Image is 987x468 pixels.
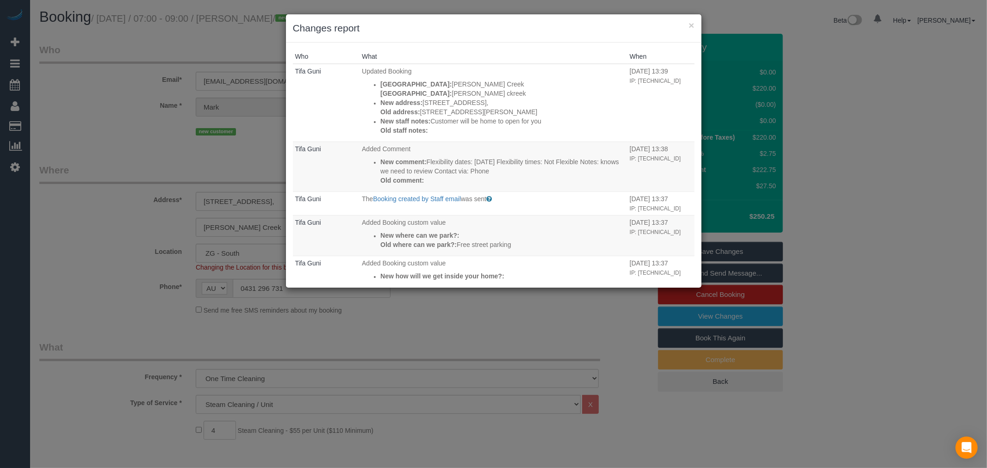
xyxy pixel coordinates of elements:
span: The [362,195,373,203]
td: When [627,64,695,142]
td: When [627,256,695,296]
strong: New how will we get inside your home?: [380,272,504,280]
td: When [627,215,695,256]
td: What [360,142,627,191]
a: Tifa Guni [295,219,321,226]
a: Tifa Guni [295,68,321,75]
td: Who [293,256,360,296]
td: Who [293,215,360,256]
td: Who [293,64,360,142]
a: Tifa Guni [295,145,321,153]
p: Flexibility dates: [DATE] Flexibility times: Not Flexible Notes: knows we need to review Contact ... [380,157,625,176]
small: IP: [TECHNICAL_ID] [630,78,681,84]
td: What [360,191,627,215]
strong: New staff notes: [380,117,430,125]
small: IP: [TECHNICAL_ID] [630,205,681,212]
strong: Old staff notes: [380,127,428,134]
th: What [360,49,627,64]
h3: Changes report [293,21,695,35]
p: [PERSON_NAME] Creek [380,80,625,89]
span: Added Comment [362,145,410,153]
strong: [GEOGRAPHIC_DATA]: [380,90,452,97]
p: Customer will be home to open for you [380,117,625,126]
sui-modal: Changes report [286,14,701,288]
span: Updated Booking [362,68,411,75]
span: Added Booking custom value [362,259,446,267]
strong: Old where can we park?: [380,241,457,248]
strong: Old address: [380,108,420,116]
div: Open Intercom Messenger [956,437,978,459]
a: Tifa Guni [295,195,321,203]
a: Booking created by Staff email [373,195,461,203]
td: Who [293,191,360,215]
td: When [627,142,695,191]
strong: Old comment: [380,177,424,184]
td: What [360,215,627,256]
strong: New where can we park?: [380,232,459,239]
span: was sent [461,195,486,203]
p: Free street parking [380,240,625,249]
td: Who [293,142,360,191]
a: Tifa Guni [295,259,321,267]
td: When [627,191,695,215]
td: What [360,256,627,296]
span: Added Booking custom value [362,219,446,226]
strong: New comment: [380,158,427,166]
p: [STREET_ADDRESS][PERSON_NAME] [380,107,625,117]
td: What [360,64,627,142]
th: When [627,49,695,64]
button: × [689,20,694,30]
strong: New address: [380,99,422,106]
small: IP: [TECHNICAL_ID] [630,155,681,162]
small: IP: [TECHNICAL_ID] [630,229,681,235]
th: Who [293,49,360,64]
p: [STREET_ADDRESS], [380,98,625,107]
small: IP: [TECHNICAL_ID] [630,270,681,276]
strong: [GEOGRAPHIC_DATA]: [380,80,452,88]
p: [PERSON_NAME] ckreek [380,89,625,98]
